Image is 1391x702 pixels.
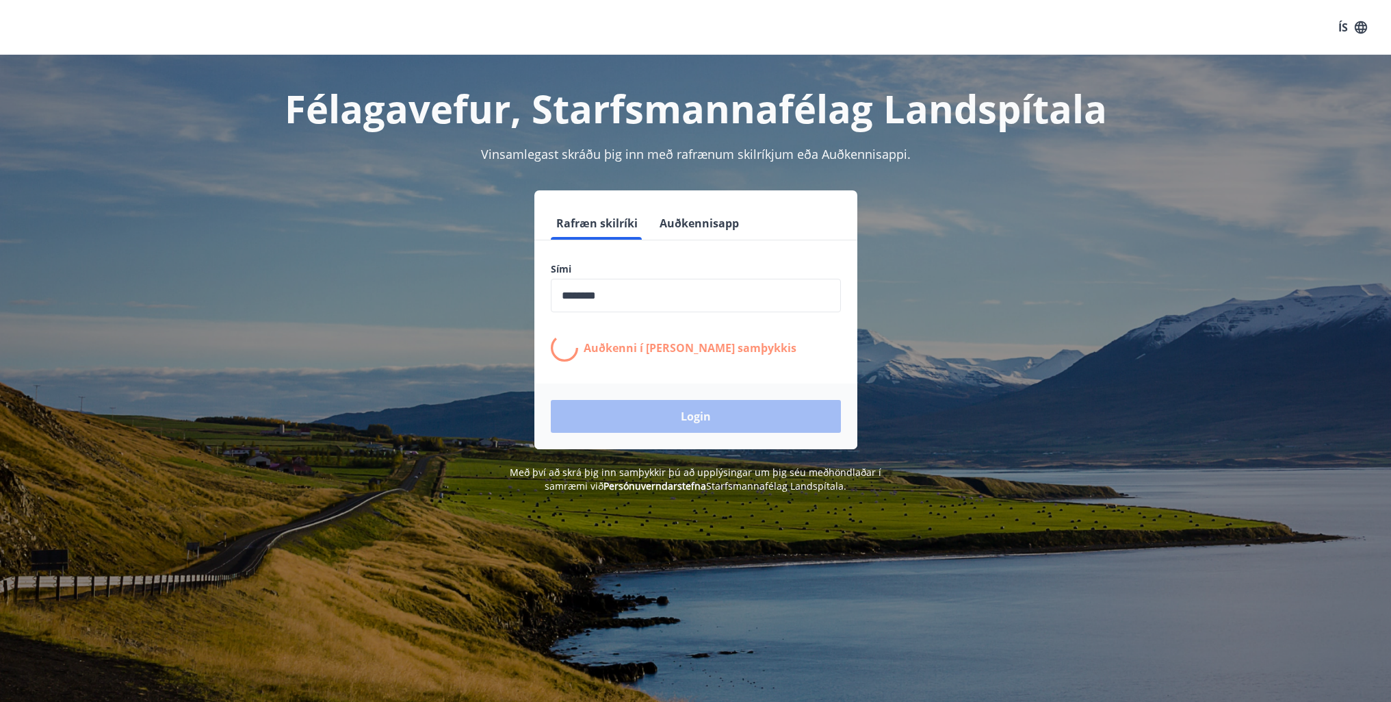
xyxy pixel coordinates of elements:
[654,207,744,240] button: Auðkennisapp
[1331,15,1375,40] button: ÍS
[481,146,911,162] span: Vinsamlegast skráðu þig inn með rafrænum skilríkjum eða Auðkennisappi.
[551,262,841,276] label: Sími
[551,207,643,240] button: Rafræn skilríki
[584,340,796,355] p: Auðkenni í [PERSON_NAME] samþykkis
[220,82,1172,134] h1: Félagavefur, Starfsmannafélag Landspítala
[510,466,881,492] span: Með því að skrá þig inn samþykkir þú að upplýsingar um þig séu meðhöndlaðar í samræmi við Starfsm...
[603,479,706,492] a: Persónuverndarstefna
